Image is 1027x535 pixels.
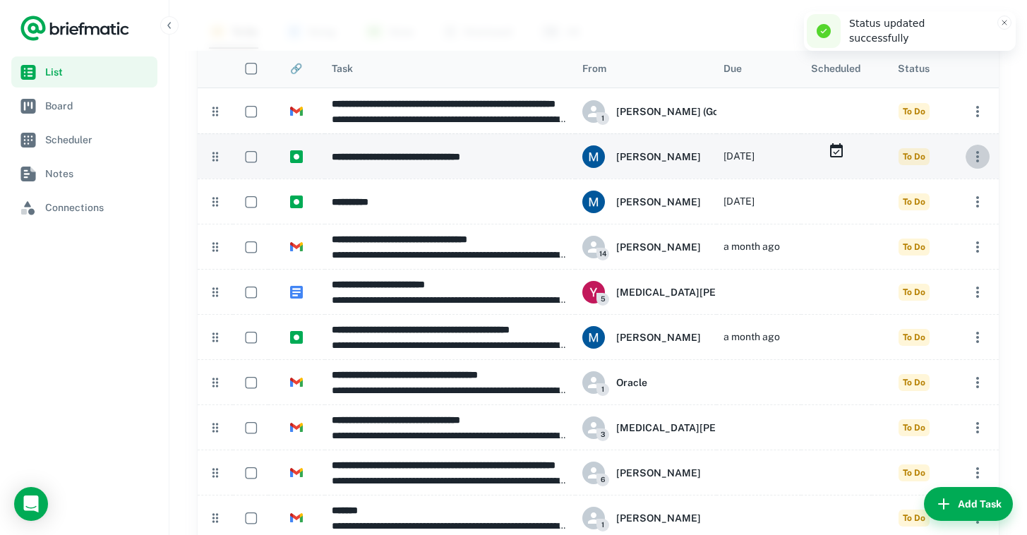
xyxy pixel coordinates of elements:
[11,56,157,88] a: List
[616,194,701,210] h6: [PERSON_NAME]
[582,326,605,349] img: ACg8ocJICobe5Kk2yoFqe-3kCEZwxjggbCzAMXa_DyESn_VSxOeI2w=s96-c
[582,191,701,213] div: Maja Losic
[582,63,606,74] div: From
[899,329,930,346] span: To Do
[899,103,930,120] span: To Do
[582,371,647,394] div: Oracle
[723,63,742,74] div: Due
[290,286,303,299] img: https://app.briefmatic.com/assets/tasktypes/vnd.google-apps.document.png
[723,224,780,269] div: a month ago
[596,383,609,396] span: 1
[582,145,701,168] div: Maja Losic
[290,331,303,344] img: https://app.briefmatic.com/assets/integrations/manual.png
[723,134,755,179] div: [DATE]
[596,519,609,531] span: 1
[11,90,157,121] a: Board
[849,16,987,46] div: Status updated successfully
[828,143,845,160] svg: Thursday, Aug 7 ⋅ 4–4:30pm
[616,375,647,390] h6: Oracle
[616,465,701,481] h6: [PERSON_NAME]
[45,166,152,181] span: Notes
[899,374,930,391] span: To Do
[596,428,609,441] span: 3
[11,158,157,189] a: Notes
[290,376,303,389] img: https://app.briefmatic.com/assets/integrations/gmail.png
[616,239,701,255] h6: [PERSON_NAME]
[11,124,157,155] a: Scheduler
[899,284,930,301] span: To Do
[616,330,701,345] h6: [PERSON_NAME]
[582,100,768,123] div: Maja Losic (Google Docs)
[582,326,701,349] div: Maja Losic
[20,14,130,42] a: Logo
[45,132,152,148] span: Scheduler
[45,64,152,80] span: List
[582,281,784,303] div: Yasmin Sameni
[723,179,755,224] div: [DATE]
[582,191,605,213] img: ACg8ocJICobe5Kk2yoFqe-3kCEZwxjggbCzAMXa_DyESn_VSxOeI2w=s96-c
[290,512,303,524] img: https://app.briefmatic.com/assets/integrations/gmail.png
[899,193,930,210] span: To Do
[290,421,303,434] img: https://app.briefmatic.com/assets/integrations/gmail.png
[997,16,1011,30] button: Close toast
[290,63,302,74] div: 🔗
[582,281,605,303] img: ACg8ocKuGuVe3C50h4NG9Tu-WJ7vb70QZfTNRFgd_hnjVx9kyKzGBw=s50-c-k-no
[616,284,784,300] h6: [MEDICAL_DATA][PERSON_NAME]
[723,315,780,359] div: a month ago
[616,510,701,526] h6: [PERSON_NAME]
[290,150,303,163] img: https://app.briefmatic.com/assets/integrations/manual.png
[616,149,701,164] h6: [PERSON_NAME]
[899,510,930,527] span: To Do
[811,63,860,74] div: Scheduled
[899,419,930,436] span: To Do
[582,507,701,529] div: Charlie Hung
[898,63,930,74] div: Status
[924,487,1013,521] button: Add Task
[290,467,303,479] img: https://app.briefmatic.com/assets/integrations/gmail.png
[11,192,157,223] a: Connections
[582,236,701,258] div: Trisha Ann Bundalian
[45,200,152,215] span: Connections
[616,104,768,119] h6: [PERSON_NAME] (Google Docs)
[899,239,930,256] span: To Do
[45,98,152,114] span: Board
[899,464,930,481] span: To Do
[582,462,701,484] div: Ella MacKinnon
[582,145,605,168] img: ACg8ocJICobe5Kk2yoFqe-3kCEZwxjggbCzAMXa_DyESn_VSxOeI2w=s96-c
[332,63,353,74] div: Task
[596,248,609,260] span: 14
[582,416,784,439] div: Yasmin Sameni
[899,148,930,165] span: To Do
[290,241,303,253] img: https://app.briefmatic.com/assets/integrations/gmail.png
[14,487,48,521] div: Load Chat
[290,196,303,208] img: https://app.briefmatic.com/assets/integrations/manual.png
[616,420,784,435] h6: [MEDICAL_DATA][PERSON_NAME]
[290,105,303,118] img: https://app.briefmatic.com/assets/integrations/gmail.png
[596,293,609,306] span: 5
[596,474,609,486] span: 6
[596,112,609,125] span: 1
